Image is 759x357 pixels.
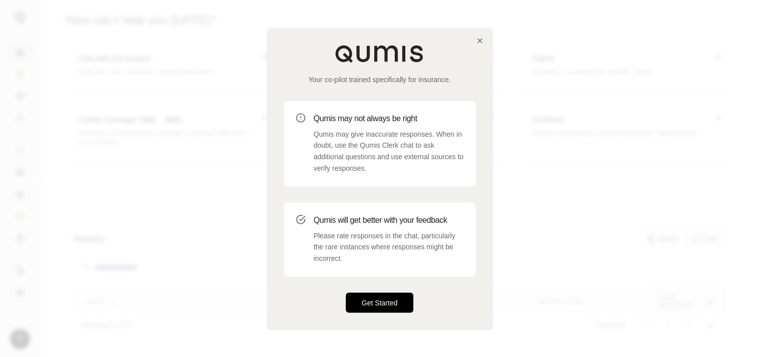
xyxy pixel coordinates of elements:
p: Qumis may give inaccurate responses. When in doubt, use the Qumis Clerk chat to ask additional qu... [314,129,464,174]
h3: Qumis will get better with your feedback [314,214,464,226]
p: Please rate responses in the chat, particularly the rare instances where responses might be incor... [314,230,464,264]
h3: Qumis may not always be right [314,113,464,125]
img: Qumis Logo [335,45,425,63]
button: Get Started [346,292,414,312]
p: Your co-pilot trained specifically for insurance. [284,75,476,85]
